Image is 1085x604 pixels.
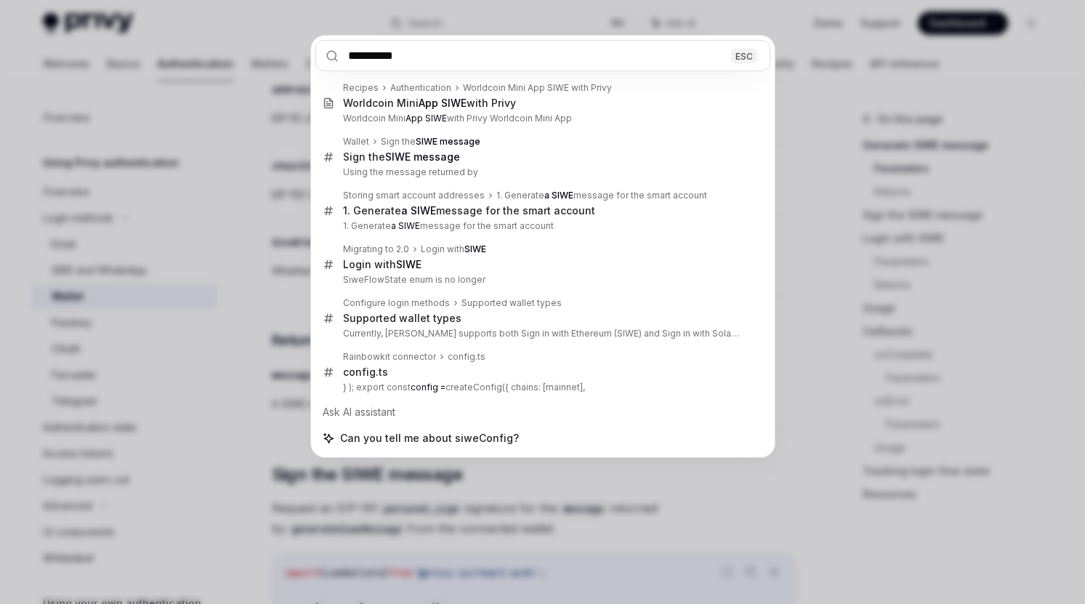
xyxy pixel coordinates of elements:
b: SIWE [396,258,422,270]
div: config.ts [343,366,388,379]
p: Using the message returned by [343,166,740,178]
div: Configure login methods [343,297,450,309]
p: Currently, [PERSON_NAME] supports both Sign in with Ethereum (SIWE) and Sign in with Solana (SIWS... [343,328,740,339]
p: } ); export const createConfig({ chains: [mainnet], [343,382,740,393]
b: a SIWE [401,204,436,217]
b: App SIWE [406,113,447,124]
div: Supported wallet types [461,297,562,309]
b: SIWE [464,243,486,254]
div: Supported wallet types [343,312,461,325]
div: 1. Generate message for the smart account [496,190,707,201]
b: a SIWE [391,220,420,231]
div: Storing smart account addresses [343,190,485,201]
div: config.ts [448,351,485,363]
p: 1. Generate message for the smart account [343,220,740,232]
div: Login with [343,258,422,271]
div: Migrating to 2.0 [343,243,409,255]
div: Ask AI assistant [315,399,770,425]
div: Recipes [343,82,379,94]
div: Worldcoin Mini with Privy [343,97,516,110]
b: a SIWE [544,190,573,201]
div: Wallet [343,136,369,148]
div: 1. Generate message for the smart account [343,204,595,217]
div: Sign the [343,150,460,164]
p: SiweFlowState enum is no longer [343,274,740,286]
div: Rainbowkit connector [343,351,436,363]
span: Can you tell me about siweConfig? [340,431,519,446]
b: SIWE message [416,136,480,147]
div: ESC [731,48,757,63]
b: App SIWE [419,97,467,109]
b: SIWE message [385,150,460,163]
div: Login with [421,243,486,255]
div: Worldcoin Mini App SIWE with Privy [463,82,612,94]
div: Sign the [381,136,480,148]
p: Worldcoin Mini with Privy Worldcoin Mini App [343,113,740,124]
div: Authentication [390,82,451,94]
b: config = [411,382,445,392]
